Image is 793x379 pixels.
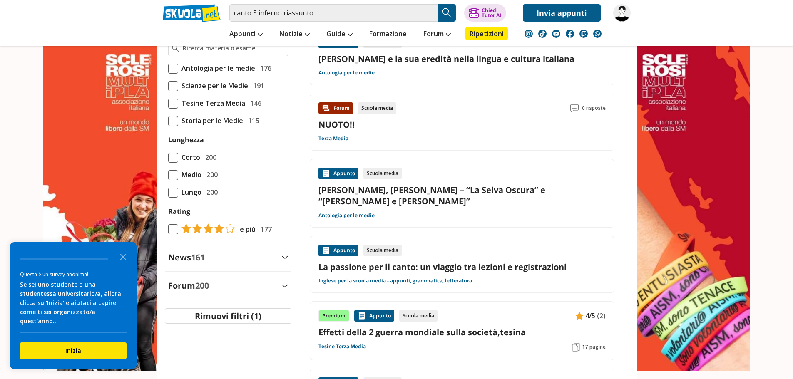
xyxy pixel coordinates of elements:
span: Medio [178,169,201,180]
div: Appunto [354,310,394,322]
div: Scuola media [399,310,438,322]
div: Survey [10,242,137,369]
span: 177 [257,224,272,235]
a: Notizie [277,27,312,42]
button: ChiediTutor AI [464,4,506,22]
span: (2) [597,310,606,321]
span: 146 [247,98,261,109]
a: Tesine Terza Media [318,343,366,350]
img: Appunti contenuto [322,169,330,178]
span: Storia per le Medie [178,115,243,126]
img: Appunti contenuto [358,312,366,320]
span: 4/5 [585,310,595,321]
div: Chiedi Tutor AI [482,8,501,18]
a: Appunti [227,27,265,42]
img: Forum contenuto [322,104,330,112]
div: Forum [318,102,353,114]
img: Apri e chiudi sezione [281,255,288,259]
img: stefania.maulucci [613,4,631,22]
span: e più [236,224,256,235]
span: Tesine Terza Media [178,98,245,109]
span: 200 [203,187,218,198]
span: Lungo [178,187,201,198]
div: Se sei uno studente o una studentessa universitario/a, allora clicca su 'Inizia' e aiutaci a capi... [20,280,127,326]
div: Scuola media [358,102,396,114]
div: Premium [318,310,349,322]
a: Antologia per le medie [318,69,375,76]
span: 161 [191,252,205,263]
a: Forum [421,27,453,42]
button: Inizia [20,342,127,359]
span: Antologia per le medie [178,63,255,74]
a: Inglese per la scuola media - appunti, grammatica, letteratura [318,277,472,284]
img: twitch [579,30,588,38]
a: Formazione [367,27,409,42]
img: Cerca appunti, riassunti o versioni [441,7,453,19]
button: Close the survey [115,248,132,265]
button: Rimuovi filtri (1) [165,308,291,324]
img: Apri e chiudi sezione [281,284,288,287]
label: Lunghezza [168,135,204,144]
img: facebook [566,30,574,38]
div: Scuola media [363,168,402,179]
a: [PERSON_NAME] e la sua eredità nella lingua e cultura italiana [318,53,606,64]
div: Appunto [318,168,358,179]
a: [PERSON_NAME], [PERSON_NAME] – “La Selva Oscura” e “[PERSON_NAME] e [PERSON_NAME]” [318,184,606,207]
input: Ricerca materia o esame [183,44,284,52]
div: Appunto [318,245,358,256]
a: Effetti della 2 guerra mondiale sulla società,tesina [318,327,606,338]
a: Invia appunti [523,4,601,22]
img: Pagine [572,343,580,352]
img: tiktok [538,30,547,38]
img: Appunti contenuto [575,312,584,320]
img: Ricerca materia o esame [172,44,180,52]
img: Appunti contenuto [322,246,330,255]
div: Scuola media [363,245,402,256]
span: Corto [178,152,200,163]
img: tasso di risposta 4+ [178,223,235,233]
span: 176 [257,63,271,74]
a: Antologia per le medie [318,212,375,219]
img: youtube [552,30,560,38]
img: instagram [525,30,533,38]
span: 17 [582,344,588,350]
span: 200 [195,280,209,291]
button: Search Button [438,4,456,22]
label: News [168,252,205,263]
div: Questa è un survey anonima! [20,270,127,278]
span: Scienze per le Medie [178,80,248,91]
a: Terza Media [318,135,348,142]
a: Ripetizioni [465,27,508,40]
span: 115 [245,115,259,126]
a: La passione per il canto: un viaggio tra lezioni e registrazioni [318,261,606,272]
span: 200 [202,152,216,163]
span: 191 [250,80,264,91]
img: WhatsApp [593,30,602,38]
span: 200 [203,169,218,180]
img: Commenti lettura [570,104,579,112]
label: Rating [168,206,288,217]
label: Forum [168,280,209,291]
span: 0 risposte [582,102,606,114]
a: NUOTO!! [318,119,355,130]
span: pagine [589,344,606,350]
a: Guide [324,27,355,42]
input: Cerca appunti, riassunti o versioni [229,4,438,22]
